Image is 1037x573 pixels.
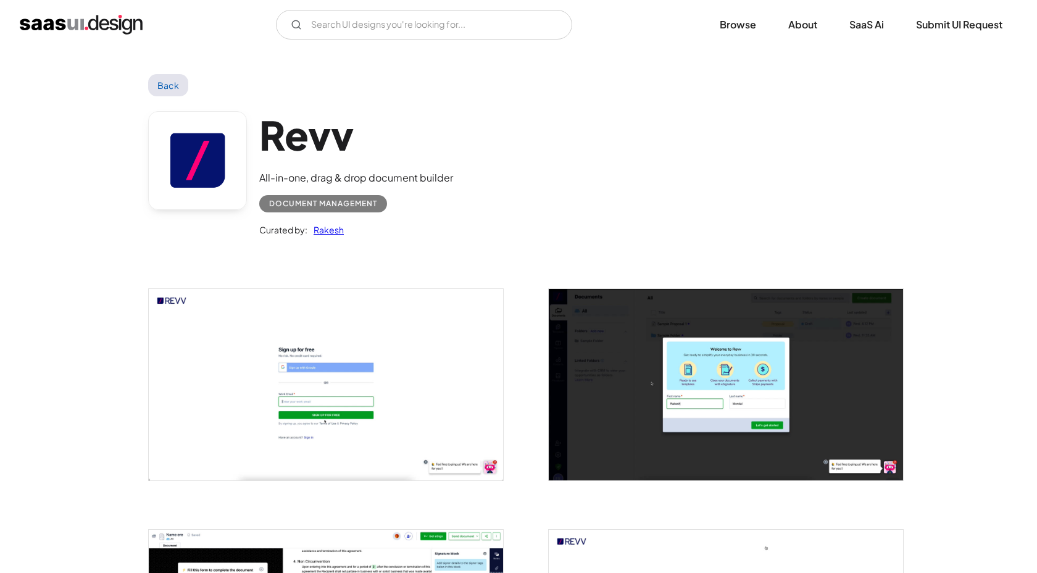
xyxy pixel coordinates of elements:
form: Email Form [276,10,572,40]
a: open lightbox [549,289,903,480]
a: Back [148,74,188,96]
div: Curated by: [259,222,307,237]
a: Submit UI Request [901,11,1017,38]
div: All-in-one, drag & drop document builder [259,170,453,185]
img: 602786866d3b402b604daa6f_Revv%20Sign%20up%20for%20free.jpg [149,289,503,480]
a: open lightbox [149,289,503,480]
a: SaaS Ai [835,11,899,38]
div: Document Management [269,196,377,211]
a: home [20,15,143,35]
a: Rakesh [307,222,344,237]
h1: Revv [259,111,453,159]
input: Search UI designs you're looking for... [276,10,572,40]
a: Browse [705,11,771,38]
a: About [773,11,832,38]
img: 60278686adf0e2557d41db5b_Revv%20welcome.jpg [549,289,903,480]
